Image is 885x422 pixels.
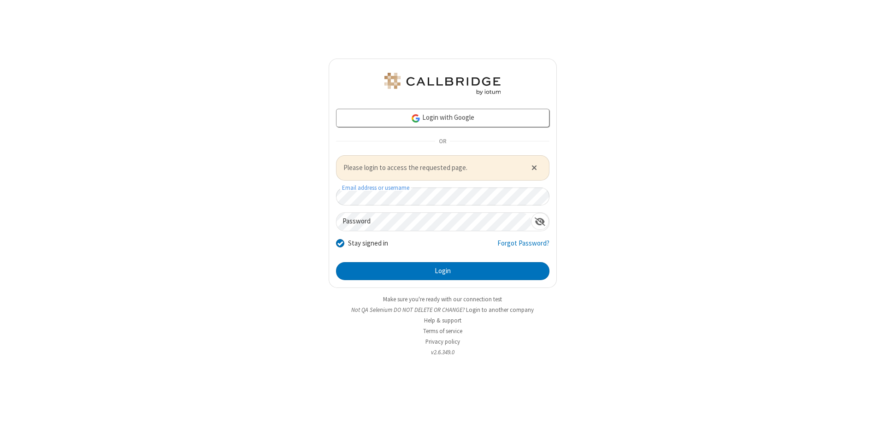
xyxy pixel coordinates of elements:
[531,213,549,230] div: Show password
[411,113,421,123] img: google-icon.png
[329,305,557,314] li: Not QA Selenium DO NOT DELETE OR CHANGE?
[336,188,549,205] input: Email address or username
[336,109,549,127] a: Login with Google
[425,338,460,346] a: Privacy policy
[383,73,502,95] img: QA Selenium DO NOT DELETE OR CHANGE
[343,163,520,173] span: Please login to access the requested page.
[336,262,549,281] button: Login
[383,295,502,303] a: Make sure you're ready with our connection test
[497,238,549,256] a: Forgot Password?
[435,135,450,148] span: OR
[526,161,542,175] button: Close alert
[336,213,531,231] input: Password
[423,327,462,335] a: Terms of service
[348,238,388,249] label: Stay signed in
[329,348,557,357] li: v2.6.349.0
[424,316,461,324] a: Help & support
[466,305,534,314] button: Login to another company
